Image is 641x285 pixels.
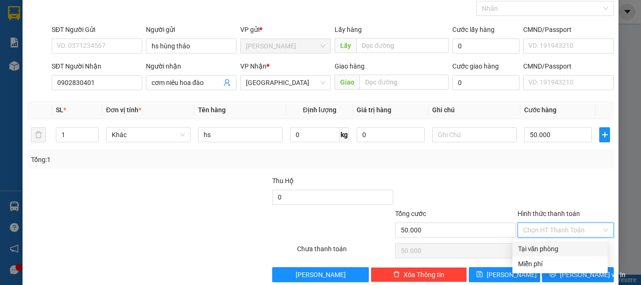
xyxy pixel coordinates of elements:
[357,127,424,142] input: 0
[518,210,580,217] label: Hình thức thanh toán
[518,244,602,254] div: Tại văn phòng
[106,106,141,114] span: Đơn vị tính
[198,106,226,114] span: Tên hàng
[549,271,556,278] span: printer
[296,244,394,260] div: Chưa thanh toán
[303,106,336,114] span: Định lượng
[56,106,63,114] span: SL
[357,106,391,114] span: Giá trị hàng
[272,177,294,185] span: Thu Hộ
[112,128,185,142] span: Khác
[246,76,325,90] span: Đà Lạt
[432,127,517,142] input: Ghi Chú
[404,270,444,280] span: Xóa Thông tin
[146,61,237,71] div: Người nhận
[52,24,142,35] div: SĐT Người Gửi
[272,267,368,282] button: [PERSON_NAME]
[223,79,231,86] span: user-add
[246,39,325,53] span: Phan Thiết
[88,59,186,72] div: 30.000
[600,131,610,139] span: plus
[359,75,449,90] input: Dọc đường
[395,210,426,217] span: Tổng cước
[8,8,83,29] div: [PERSON_NAME]
[90,29,185,40] div: diễm
[240,24,331,35] div: VP gửi
[90,8,185,29] div: [GEOGRAPHIC_DATA]
[8,8,23,18] span: Gửi:
[523,24,614,35] div: CMND/Passport
[90,40,185,54] div: 0963933317
[335,75,359,90] span: Giao
[240,62,267,70] span: VP Nhận
[523,61,614,71] div: CMND/Passport
[52,61,142,71] div: SĐT Người Nhận
[452,39,519,54] input: Cước lấy hàng
[335,26,362,33] span: Lấy hàng
[146,24,237,35] div: Người gửi
[452,26,495,33] label: Cước lấy hàng
[356,38,449,53] input: Dọc đường
[452,62,499,70] label: Cước giao hàng
[428,101,520,119] th: Ghi chú
[371,267,467,282] button: deleteXóa Thông tin
[90,8,112,18] span: Nhận:
[335,62,365,70] span: Giao hàng
[88,62,142,71] span: CHƯA CƯỚC :
[599,127,610,142] button: plus
[198,127,282,142] input: VD: Bàn, Ghế
[296,270,346,280] span: [PERSON_NAME]
[393,271,400,278] span: delete
[335,38,356,53] span: Lấy
[542,267,614,282] button: printer[PERSON_NAME] và In
[560,270,626,280] span: [PERSON_NAME] và In
[524,106,557,114] span: Cước hàng
[452,75,519,90] input: Cước giao hàng
[518,259,602,269] div: Miễn phí
[487,270,537,280] span: [PERSON_NAME]
[31,127,46,142] button: delete
[31,154,248,165] div: Tổng: 1
[469,267,541,282] button: save[PERSON_NAME]
[340,127,349,142] span: kg
[476,271,483,278] span: save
